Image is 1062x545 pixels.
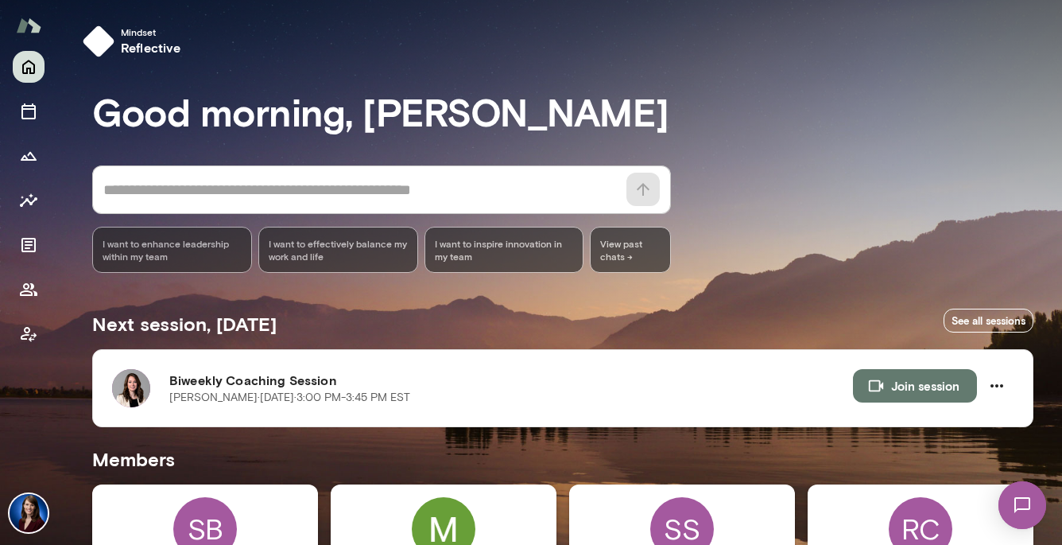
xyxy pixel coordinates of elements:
[13,318,45,350] button: Client app
[269,237,408,263] span: I want to effectively balance my work and life
[258,227,418,273] div: I want to effectively balance my work and life
[13,274,45,306] button: Members
[435,237,574,263] span: I want to inspire innovation in my team
[13,229,45,261] button: Documents
[83,25,114,57] img: mindset
[13,95,45,127] button: Sessions
[16,10,41,41] img: Mento
[13,51,45,83] button: Home
[590,227,671,273] span: View past chats ->
[853,369,977,403] button: Join session
[121,25,181,38] span: Mindset
[13,140,45,172] button: Growth Plan
[92,446,1033,472] h5: Members
[92,89,1033,134] h3: Good morning, [PERSON_NAME]
[169,390,410,406] p: [PERSON_NAME] · [DATE] · 3:00 PM-3:45 PM EST
[424,227,584,273] div: I want to inspire innovation in my team
[121,38,181,57] h6: reflective
[169,371,853,390] h6: Biweekly Coaching Session
[103,237,242,263] span: I want to enhance leadership within my team
[92,311,277,337] h5: Next session, [DATE]
[13,185,45,216] button: Insights
[10,494,48,532] img: Julie Rollauer
[92,227,252,273] div: I want to enhance leadership within my team
[76,19,194,64] button: Mindsetreflective
[944,309,1033,333] a: See all sessions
